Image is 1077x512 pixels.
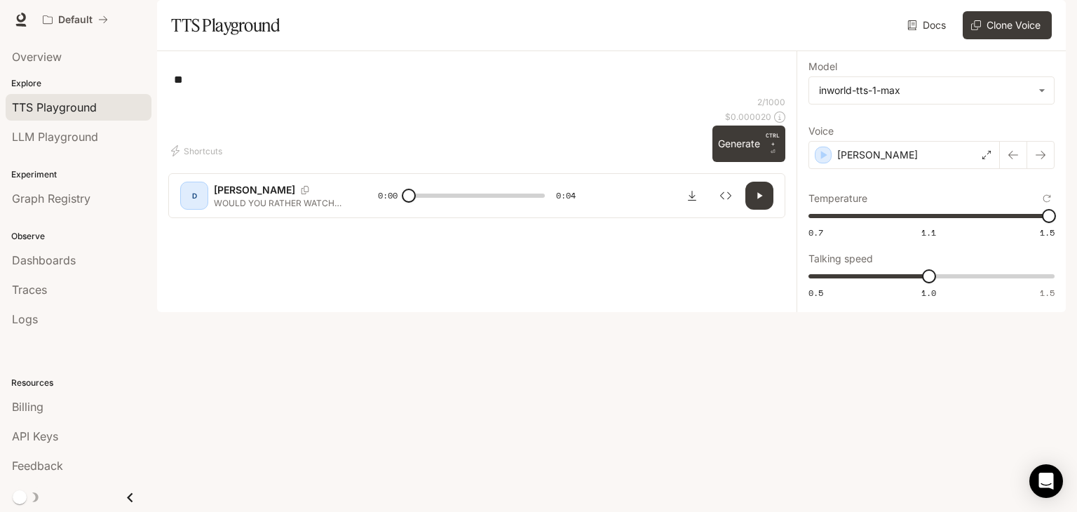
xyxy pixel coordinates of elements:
span: 0:04 [556,189,576,203]
p: WOULD YOU RATHER WATCH [PERSON_NAME]’S BICYCLE KICK VS ENGLAND OR [PERSON_NAME]’S UCL FINAL GOAL [214,197,344,209]
button: Copy Voice ID [295,186,315,194]
p: ⏎ [766,131,780,156]
button: Inspect [712,182,740,210]
span: 0.7 [808,227,823,238]
button: Reset to default [1039,191,1055,206]
div: inworld-tts-1-max [819,83,1031,97]
button: GenerateCTRL +⏎ [712,126,785,162]
p: CTRL + [766,131,780,148]
p: Temperature [808,194,867,203]
span: 0:00 [378,189,398,203]
p: [PERSON_NAME] [837,148,918,162]
a: Docs [905,11,951,39]
span: 1.0 [921,287,936,299]
div: D [183,184,205,207]
div: Open Intercom Messenger [1029,464,1063,498]
div: inworld-tts-1-max [809,77,1054,104]
button: All workspaces [36,6,114,34]
span: 1.5 [1040,287,1055,299]
p: Model [808,62,837,72]
p: Voice [808,126,834,136]
p: 2 / 1000 [757,96,785,108]
span: 1.1 [921,227,936,238]
span: 0.5 [808,287,823,299]
button: Clone Voice [963,11,1052,39]
button: Download audio [678,182,706,210]
span: 1.5 [1040,227,1055,238]
button: Shortcuts [168,140,228,162]
h1: TTS Playground [171,11,280,39]
p: Default [58,14,93,26]
p: $ 0.000020 [725,111,771,123]
p: Talking speed [808,254,873,264]
p: [PERSON_NAME] [214,183,295,197]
